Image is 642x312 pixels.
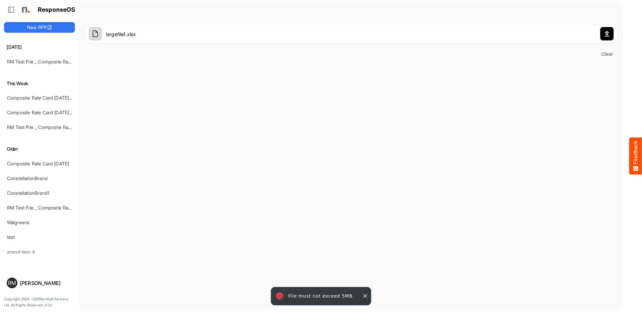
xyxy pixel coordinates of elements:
[362,293,368,299] button: Close
[4,80,75,87] h6: This Week
[272,288,370,304] div: File must not exceed 5MB
[7,110,86,115] a: Composite Rate Card [DATE]_smaller
[7,161,69,166] a: Composite Rate Card [DATE]
[629,138,642,175] button: Feedback
[4,43,75,51] h6: [DATE]
[4,145,75,153] h6: Older
[7,205,100,210] a: RM Test File _ Composite Rate Card [DATE]
[7,59,100,64] a: RM Test File _ Composite Rate Card [DATE]
[597,48,618,60] button: Clear
[7,219,29,225] a: Walgreens
[106,29,596,39] div: largefile1.xlsx
[599,50,615,58] span: Clear
[4,296,75,308] p: Copyright 2004 - 2025 Northell Partners Ltd. All Rights Reserved. v 1.1.0
[7,234,15,240] a: test
[7,95,86,101] a: Composite Rate Card [DATE]_smaller
[4,22,75,33] button: New RFP
[7,124,100,130] a: RM Test File _ Composite Rate Card [DATE]
[7,175,47,181] a: ConstellationBrand
[38,6,76,13] h1: ResponseOS
[8,280,16,286] span: RM
[20,281,72,286] div: [PERSON_NAME]
[7,190,49,196] a: ConstellationBrand1
[18,3,32,16] img: Northell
